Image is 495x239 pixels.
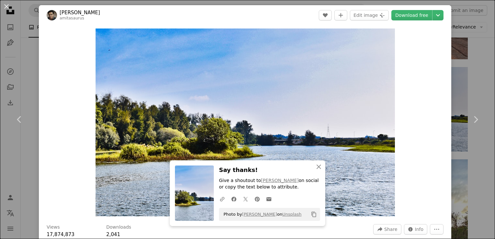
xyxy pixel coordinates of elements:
button: Choose download size [432,10,443,20]
a: Share on Facebook [228,192,240,205]
img: green trees beside body of water under blue sky during daytime [96,28,395,216]
span: 17,874,873 [47,232,75,237]
span: Info [415,224,424,234]
a: [PERSON_NAME] [242,212,277,217]
span: Share [384,224,397,234]
button: Like [319,10,332,20]
span: Photo by on [220,209,302,220]
h3: Views [47,224,60,231]
button: Stats about this image [404,224,428,234]
a: Next [456,88,495,151]
button: Copy to clipboard [308,209,319,220]
button: Add to Collection [334,10,347,20]
p: Give a shoutout to on social or copy the text below to attribute. [219,177,320,190]
button: Share this image [373,224,401,234]
h3: Downloads [106,224,131,231]
span: 2,041 [106,232,120,237]
a: Share on Twitter [240,192,251,205]
button: Zoom in on this image [96,28,395,216]
a: Download free [391,10,432,20]
a: Share on Pinterest [251,192,263,205]
a: Unsplash [282,212,301,217]
a: amitasaurus [60,16,84,20]
h3: Say thanks! [219,165,320,175]
a: [PERSON_NAME] [261,178,299,183]
button: Edit image [350,10,389,20]
a: [PERSON_NAME] [60,9,100,16]
button: More Actions [430,224,443,234]
img: Go to Amit Singh's profile [47,10,57,20]
a: Share over email [263,192,275,205]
